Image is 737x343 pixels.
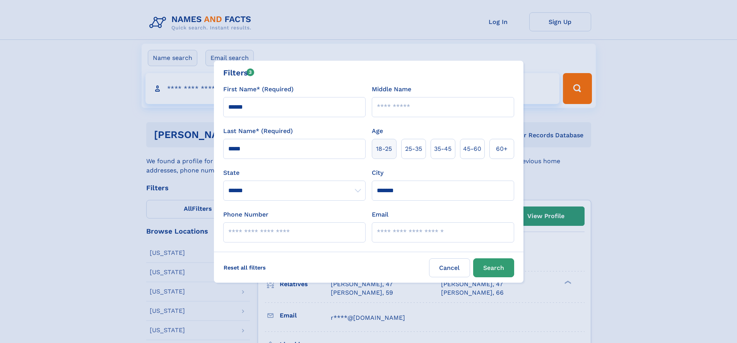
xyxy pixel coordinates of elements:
label: Reset all filters [219,258,271,277]
span: 45‑60 [463,144,481,154]
label: Age [372,126,383,136]
label: Last Name* (Required) [223,126,293,136]
label: First Name* (Required) [223,85,294,94]
span: 25‑35 [405,144,422,154]
label: Phone Number [223,210,268,219]
button: Search [473,258,514,277]
span: 18‑25 [376,144,392,154]
span: 60+ [496,144,508,154]
label: Email [372,210,388,219]
label: Cancel [429,258,470,277]
label: City [372,168,383,177]
label: Middle Name [372,85,411,94]
label: State [223,168,366,177]
div: Filters [223,67,255,78]
span: 35‑45 [434,144,451,154]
